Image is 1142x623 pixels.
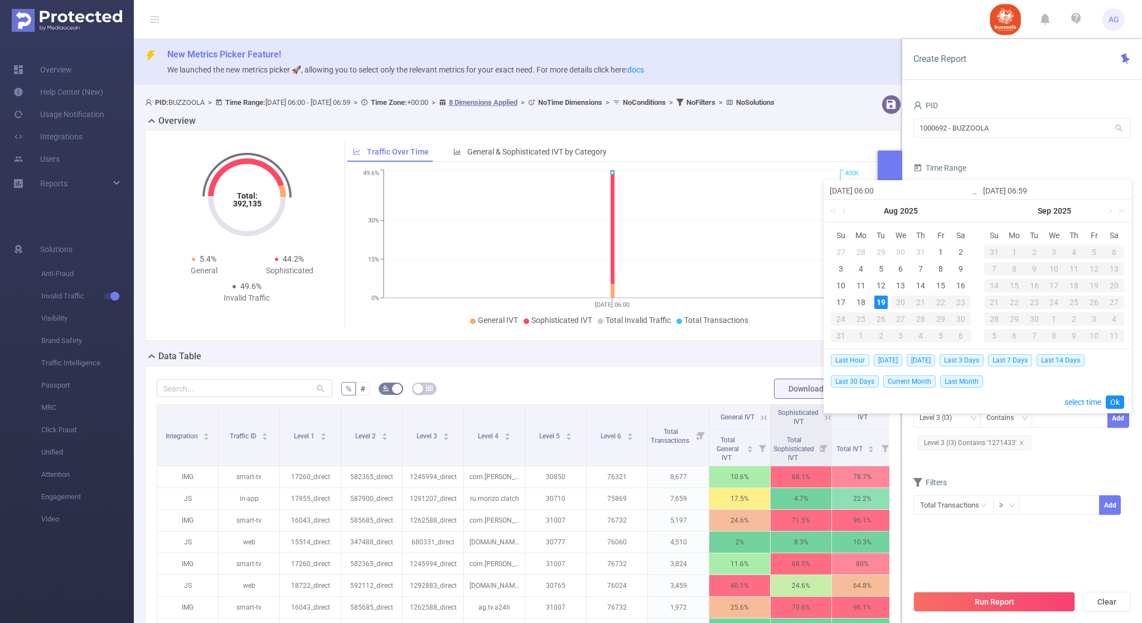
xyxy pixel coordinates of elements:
div: 29 [1004,312,1024,326]
td: August 20, 2025 [891,294,911,311]
tspan: 30% [368,218,379,225]
span: BUZZOOLA [DATE] 06:00 - [DATE] 06:59 +00:00 [145,98,775,107]
td: September 30, 2025 [1024,311,1044,327]
div: 20 [891,296,911,309]
a: Usage Notification [13,103,104,125]
span: > [428,98,439,107]
th: Sat [951,227,971,244]
i: icon: bar-chart [453,148,461,156]
div: 8 [1044,329,1064,342]
td: August 8, 2025 [931,260,951,277]
span: We [1044,230,1064,240]
div: 10 [834,279,848,292]
div: 27 [891,312,911,326]
span: Video [41,508,134,530]
div: 21 [911,296,931,309]
div: 24 [1044,296,1064,309]
div: 11 [1064,262,1084,276]
td: August 16, 2025 [951,277,971,294]
input: Start date [830,184,972,197]
a: Reports [40,172,67,195]
span: > [666,98,676,107]
div: 1 [1044,312,1064,326]
div: 20 [1104,279,1124,292]
td: October 1, 2025 [1044,311,1064,327]
img: Protected Media [12,9,122,32]
i: icon: thunderbolt [145,50,156,61]
td: September 8, 2025 [1004,260,1024,277]
td: August 15, 2025 [931,277,951,294]
span: Click Fraud [41,419,134,441]
div: 3 [834,262,848,276]
span: > [602,98,613,107]
a: Integrations [13,125,83,148]
th: Fri [1084,227,1104,244]
td: August 29, 2025 [931,311,951,327]
th: Sun [831,227,851,244]
div: 26 [1084,296,1104,309]
b: No Time Dimensions [538,98,602,107]
span: General & Sophisticated IVT by Category [467,147,607,156]
td: September 18, 2025 [1064,277,1084,294]
div: 8 [1004,262,1024,276]
td: August 7, 2025 [911,260,931,277]
td: August 11, 2025 [851,277,871,294]
b: Time Zone: [371,98,407,107]
span: Tu [1024,230,1044,240]
div: 6 [1104,245,1124,259]
span: Anti-Fraud [41,263,134,285]
div: 13 [894,279,907,292]
td: September 16, 2025 [1024,277,1044,294]
span: Tu [871,230,891,240]
div: 10 [1044,262,1064,276]
td: August 4, 2025 [851,260,871,277]
tspan: 0% [371,294,379,302]
th: Sun [984,227,1004,244]
div: 14 [984,279,1004,292]
div: 6 [1004,329,1024,342]
td: July 31, 2025 [911,244,931,260]
span: Mo [851,230,871,240]
td: August 26, 2025 [871,311,891,327]
td: September 28, 2025 [984,311,1004,327]
th: Tue [871,227,891,244]
td: September 1, 2025 [1004,244,1024,260]
span: Create Report [913,54,966,64]
span: Reports [40,179,67,188]
span: [DATE] [874,354,902,366]
div: 27 [834,245,848,259]
span: We launched the new metrics picker 🚀, allowing you to select only the relevant metrics for your e... [167,65,644,74]
div: 9 [1024,262,1044,276]
button: Add [1099,495,1121,515]
span: Last Hour [831,354,869,366]
div: 3 [1044,245,1064,259]
td: September 24, 2025 [1044,294,1064,311]
td: September 10, 2025 [1044,260,1064,277]
td: August 13, 2025 [891,277,911,294]
div: General [161,265,247,277]
span: > [517,98,528,107]
div: 2 [871,329,891,342]
span: [DATE] [907,354,935,366]
tspan: 392,135 [233,199,261,208]
div: 30 [1024,312,1044,326]
h2: Overview [158,114,196,128]
th: Fri [931,227,951,244]
div: 7 [914,262,927,276]
div: 22 [931,296,951,309]
th: Sat [1104,227,1124,244]
td: September 12, 2025 [1084,260,1104,277]
td: September 5, 2025 [1084,244,1104,260]
td: September 14, 2025 [984,277,1004,294]
div: 5 [931,329,951,342]
div: 16 [1024,279,1044,292]
i: icon: user [145,99,155,106]
td: October 9, 2025 [1064,327,1084,344]
span: Su [831,230,851,240]
th: Thu [911,227,931,244]
a: Users [13,148,60,170]
td: October 10, 2025 [1084,327,1104,344]
span: Total Invalid Traffic [606,316,671,325]
div: 30 [894,245,907,259]
h2: Data Table [158,350,201,363]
